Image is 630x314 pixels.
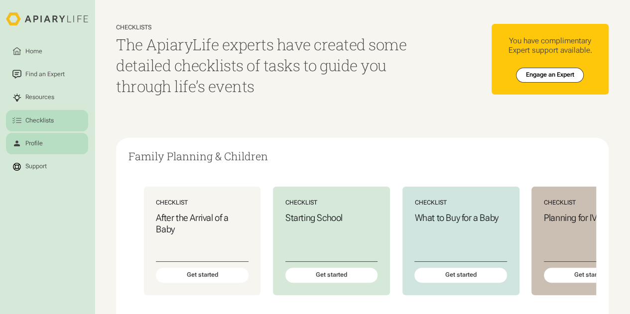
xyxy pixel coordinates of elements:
[6,41,88,62] a: Home
[24,162,48,172] div: Support
[24,116,55,125] div: Checklists
[285,268,378,283] div: Get started
[6,156,88,177] a: Support
[414,212,506,223] h3: What to Buy for a Baby
[24,93,56,103] div: Resources
[156,212,248,235] h3: After the Arrival of a Baby
[414,268,506,283] div: Get started
[116,24,411,31] div: Checklists
[6,133,88,154] a: Profile
[6,64,88,85] a: Find an Expert
[24,70,66,79] div: Find an Expert
[402,187,519,295] a: ChecklistWhat to Buy for a BabyGet started
[156,268,248,283] div: Get started
[273,187,390,295] a: ChecklistStarting SchoolGet started
[6,87,88,108] a: Resources
[24,139,44,148] div: Profile
[285,212,378,223] h3: Starting School
[144,187,261,295] a: ChecklistAfter the Arrival of a BabyGet started
[24,47,44,56] div: Home
[116,34,411,97] h1: The ApiaryLife experts have created some detailed checklists of tasks to guide you through life’s...
[128,150,596,162] h2: Family Planning & Children
[414,199,506,207] div: Checklist
[156,199,248,207] div: Checklist
[285,199,378,207] div: Checklist
[498,36,602,56] div: You have complimentary Expert support available.
[516,68,584,83] a: Engage an Expert
[6,110,88,131] a: Checklists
